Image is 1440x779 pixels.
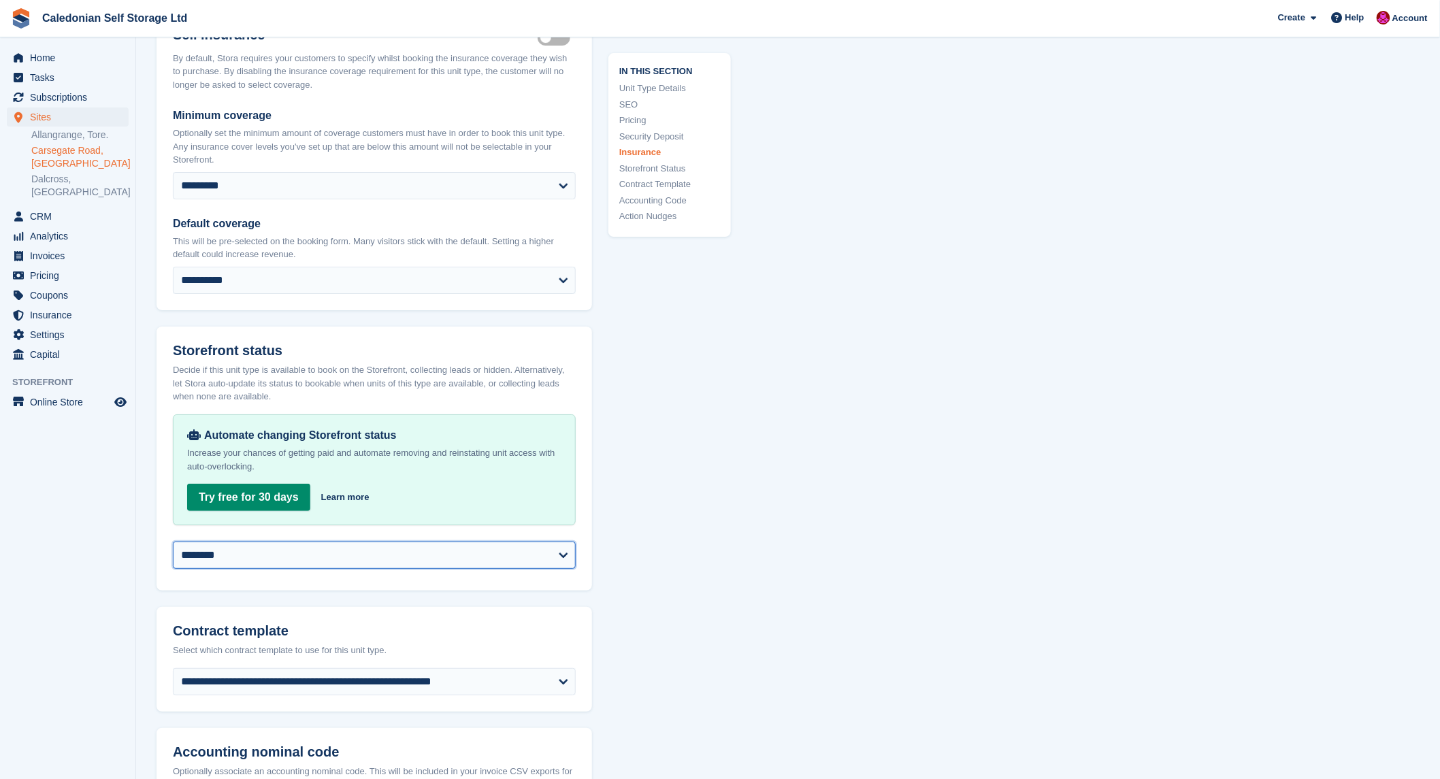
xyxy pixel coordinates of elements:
span: Tasks [30,68,112,87]
span: Sites [30,107,112,127]
p: Increase your chances of getting paid and automate removing and reinstating unit access with auto... [187,446,561,474]
a: Dalcross, [GEOGRAPHIC_DATA] [31,173,129,199]
span: Settings [30,325,112,344]
span: Analytics [30,227,112,246]
a: menu [7,68,129,87]
a: menu [7,325,129,344]
a: SEO [619,98,720,112]
a: Storefront Status [619,162,720,176]
a: menu [7,305,129,325]
p: This will be pre-selected on the booking form. Many visitors stick with the default. Setting a hi... [173,235,576,261]
a: Accounting Code [619,194,720,208]
a: menu [7,393,129,412]
a: Contract Template [619,178,720,192]
div: Automate changing Storefront status [187,429,561,442]
a: menu [7,246,129,265]
a: Insurance [619,146,720,160]
span: Create [1278,11,1305,24]
a: menu [7,227,129,246]
span: In this section [619,64,720,77]
a: Allangrange, Tore. [31,129,129,142]
h2: Contract template [173,623,576,639]
div: By default, Stora requires your customers to specify whilst booking the insurance coverage they w... [173,52,576,92]
a: menu [7,207,129,226]
a: menu [7,266,129,285]
span: Account [1392,12,1428,25]
span: Subscriptions [30,88,112,107]
a: Carsegate Road, [GEOGRAPHIC_DATA] [31,144,129,170]
a: Preview store [112,394,129,410]
span: CRM [30,207,112,226]
span: Storefront [12,376,135,389]
a: menu [7,345,129,364]
h2: Storefront status [173,343,576,359]
label: Default coverage [173,216,576,232]
a: Learn more [321,491,370,504]
span: Insurance [30,305,112,325]
span: Pricing [30,266,112,285]
a: Security Deposit [619,130,720,144]
a: menu [7,88,129,107]
a: Pricing [619,114,720,128]
img: stora-icon-8386f47178a22dfd0bd8f6a31ec36ba5ce8667c1dd55bd0f319d3a0aa187defe.svg [11,8,31,29]
a: menu [7,107,129,127]
img: Donald Mathieson [1377,11,1390,24]
span: Coupons [30,286,112,305]
div: Decide if this unit type is available to book on the Storefront, collecting leads or hidden. Alte... [173,363,576,403]
label: Insurance coverage required [538,36,576,38]
a: Action Nudges [619,210,720,224]
a: Caledonian Self Storage Ltd [37,7,193,29]
p: Optionally set the minimum amount of coverage customers must have in order to book this unit type... [173,127,576,167]
span: Online Store [30,393,112,412]
h2: Accounting nominal code [173,744,576,760]
label: Minimum coverage [173,107,576,124]
span: Help [1345,11,1364,24]
span: Home [30,48,112,67]
a: Unit Type Details [619,82,720,96]
a: Try free for 30 days [187,484,310,511]
div: Select which contract template to use for this unit type. [173,644,576,657]
a: menu [7,286,129,305]
span: Capital [30,345,112,364]
span: Invoices [30,246,112,265]
a: menu [7,48,129,67]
